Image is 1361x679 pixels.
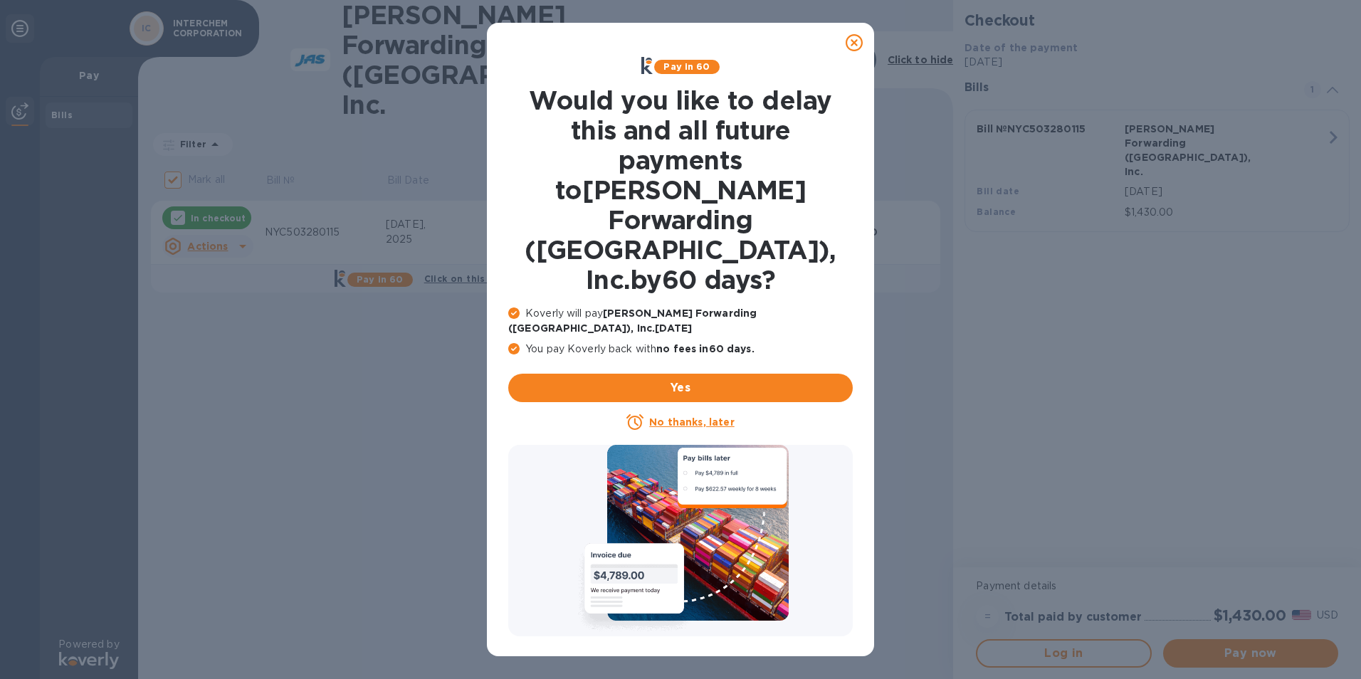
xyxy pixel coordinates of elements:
[656,343,754,354] b: no fees in 60 days .
[649,416,734,428] u: No thanks, later
[508,342,853,357] p: You pay Koverly back with
[508,307,757,334] b: [PERSON_NAME] Forwarding ([GEOGRAPHIC_DATA]), Inc. [DATE]
[508,85,853,295] h1: Would you like to delay this and all future payments to [PERSON_NAME] Forwarding ([GEOGRAPHIC_DAT...
[508,306,853,336] p: Koverly will pay
[508,374,853,402] button: Yes
[663,61,710,72] b: Pay in 60
[520,379,841,396] span: Yes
